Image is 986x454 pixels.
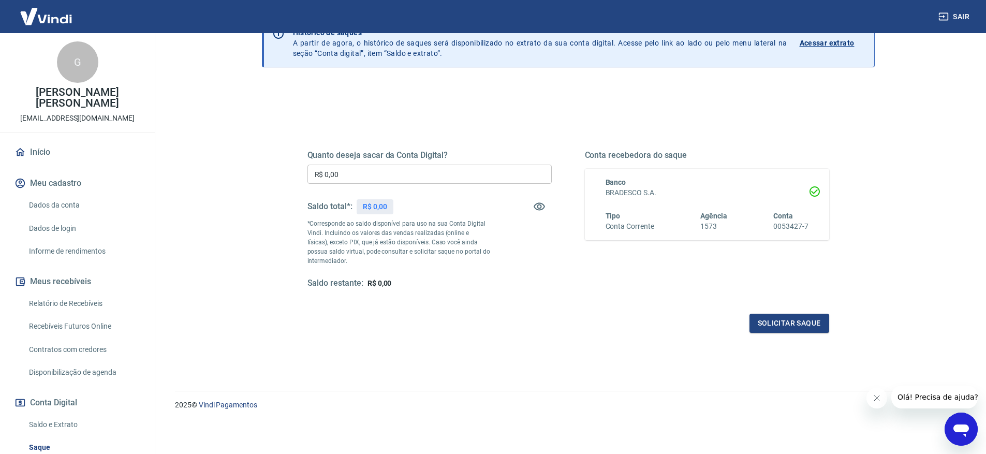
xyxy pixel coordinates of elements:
a: Recebíveis Futuros Online [25,316,142,337]
p: [PERSON_NAME] [PERSON_NAME] [8,87,146,109]
p: Acessar extrato [800,38,855,48]
a: Acessar extrato [800,27,866,58]
a: Dados da conta [25,195,142,216]
button: Meus recebíveis [12,270,142,293]
a: Informe de rendimentos [25,241,142,262]
span: Conta [773,212,793,220]
span: Olá! Precisa de ajuda? [6,7,87,16]
h6: Conta Corrente [606,221,654,232]
h6: BRADESCO S.A. [606,187,808,198]
p: *Corresponde ao saldo disponível para uso na sua Conta Digital Vindi. Incluindo os valores das ve... [307,219,491,266]
a: Início [12,141,142,164]
span: Tipo [606,212,621,220]
a: Disponibilização de agenda [25,362,142,383]
iframe: Mensagem da empresa [891,386,978,408]
a: Contratos com credores [25,339,142,360]
h5: Saldo restante: [307,278,363,289]
p: [EMAIL_ADDRESS][DOMAIN_NAME] [20,113,135,124]
a: Relatório de Recebíveis [25,293,142,314]
iframe: Fechar mensagem [866,388,887,408]
span: Agência [700,212,727,220]
span: R$ 0,00 [367,279,392,287]
h5: Conta recebedora do saque [585,150,829,160]
span: Banco [606,178,626,186]
a: Saldo e Extrato [25,414,142,435]
button: Meu cadastro [12,172,142,195]
a: Vindi Pagamentos [199,401,257,409]
h6: 0053427-7 [773,221,808,232]
h5: Saldo total*: [307,201,352,212]
p: R$ 0,00 [363,201,387,212]
h6: 1573 [700,221,727,232]
button: Sair [936,7,974,26]
button: Solicitar saque [749,314,829,333]
div: G [57,41,98,83]
p: A partir de agora, o histórico de saques será disponibilizado no extrato da sua conta digital. Ac... [293,27,787,58]
h5: Quanto deseja sacar da Conta Digital? [307,150,552,160]
p: 2025 © [175,400,961,411]
button: Conta Digital [12,391,142,414]
iframe: Botão para abrir a janela de mensagens [945,413,978,446]
img: Vindi [12,1,80,32]
a: Dados de login [25,218,142,239]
